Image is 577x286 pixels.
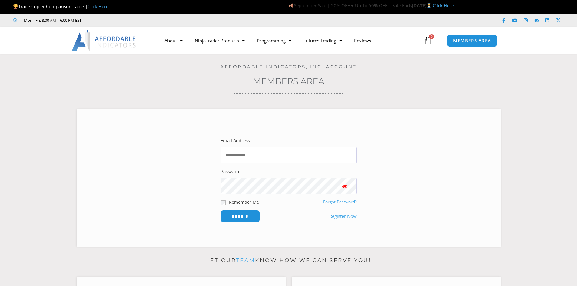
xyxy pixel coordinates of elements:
[414,32,441,49] a: 0
[13,3,108,9] span: Trade Copier Comparison Table |
[13,4,18,9] img: 🏆
[348,34,377,48] a: Reviews
[253,76,324,86] a: Members Area
[289,3,293,8] img: 🍂
[427,3,431,8] img: ⏳
[221,167,241,176] label: Password
[71,30,137,51] img: LogoAI | Affordable Indicators – NinjaTrader
[88,3,108,9] a: Click Here
[433,2,454,8] a: Click Here
[323,199,357,205] a: Forgot Password?
[329,212,357,221] a: Register Now
[333,178,357,194] button: Show password
[22,17,81,24] span: Mon - Fri: 8:00 AM – 6:00 PM EST
[220,64,357,70] a: Affordable Indicators, Inc. Account
[189,34,251,48] a: NinjaTrader Products
[429,34,434,39] span: 0
[221,136,250,145] label: Email Address
[77,256,501,265] p: Let our know how we can serve you!
[297,34,348,48] a: Futures Trading
[229,199,259,205] label: Remember Me
[289,2,412,8] span: September Sale | 20% OFF + Up To 50% OFF | Sale Ends
[412,2,433,8] strong: [DATE]
[236,257,255,263] a: team
[90,17,181,23] iframe: Customer reviews powered by Trustpilot
[453,38,491,43] span: MEMBERS AREA
[447,35,497,47] a: MEMBERS AREA
[251,34,297,48] a: Programming
[158,34,422,48] nav: Menu
[158,34,189,48] a: About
